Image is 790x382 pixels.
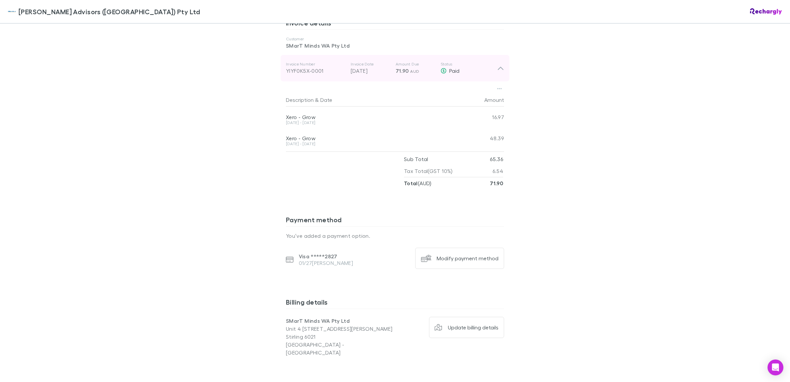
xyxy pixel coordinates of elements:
div: [DATE] - [DATE] [286,121,464,125]
h3: Invoice details [286,19,504,29]
p: Sub Total [404,153,428,165]
p: [DATE] [351,67,390,75]
p: [GEOGRAPHIC_DATA] - [GEOGRAPHIC_DATA] [286,341,395,357]
button: Description [286,93,314,106]
button: Update billing details [429,317,504,338]
span: AUD [410,69,419,74]
p: Invoice Number [286,62,345,67]
p: Customer [286,36,504,42]
img: Modify payment method's Logo [421,253,431,264]
div: Xero - Grow [286,135,464,142]
p: Amount Due [396,62,435,67]
p: SMarT Minds WA Pty Ltd [286,42,504,50]
div: [DATE] - [DATE] [286,142,464,146]
h3: Payment method [286,216,504,226]
div: Modify payment method [437,255,498,262]
span: Paid [449,67,459,74]
p: 6.54 [493,165,503,177]
div: & [286,93,462,106]
h3: Billing details [286,298,504,309]
p: Unit 4 [STREET_ADDRESS][PERSON_NAME] [286,325,395,333]
div: Open Intercom Messenger [768,360,783,375]
span: [PERSON_NAME] Advisors ([GEOGRAPHIC_DATA]) Pty Ltd [19,7,200,17]
strong: 71.90 [490,180,503,187]
div: YIYF0K5X-0001 [286,67,345,75]
div: Xero - Grow [286,114,464,120]
p: Invoice Date [351,62,390,67]
div: Invoice NumberYIYF0K5X-0001Invoice Date[DATE]Amount Due71.90 AUDStatusPaid [281,55,509,81]
p: ( AUD ) [404,177,432,189]
button: Date [320,93,332,106]
img: Rechargly Logo [750,8,782,15]
span: 71.90 [396,67,409,74]
p: You’ve added a payment option. [286,232,504,240]
div: 48.39 [464,128,504,149]
div: 16.97 [464,106,504,128]
button: Modify payment method [415,248,504,269]
p: SMarT Minds WA Pty Ltd [286,317,395,325]
strong: Total [404,180,418,187]
div: Update billing details [448,324,498,331]
p: Tax Total (GST 10%) [404,165,453,177]
p: Status [441,62,497,67]
img: William Buck Advisors (WA) Pty Ltd's Logo [8,8,16,16]
p: 65.36 [490,153,503,165]
p: Stirling 6021 [286,333,395,341]
p: 01/27 [PERSON_NAME] [299,260,353,266]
